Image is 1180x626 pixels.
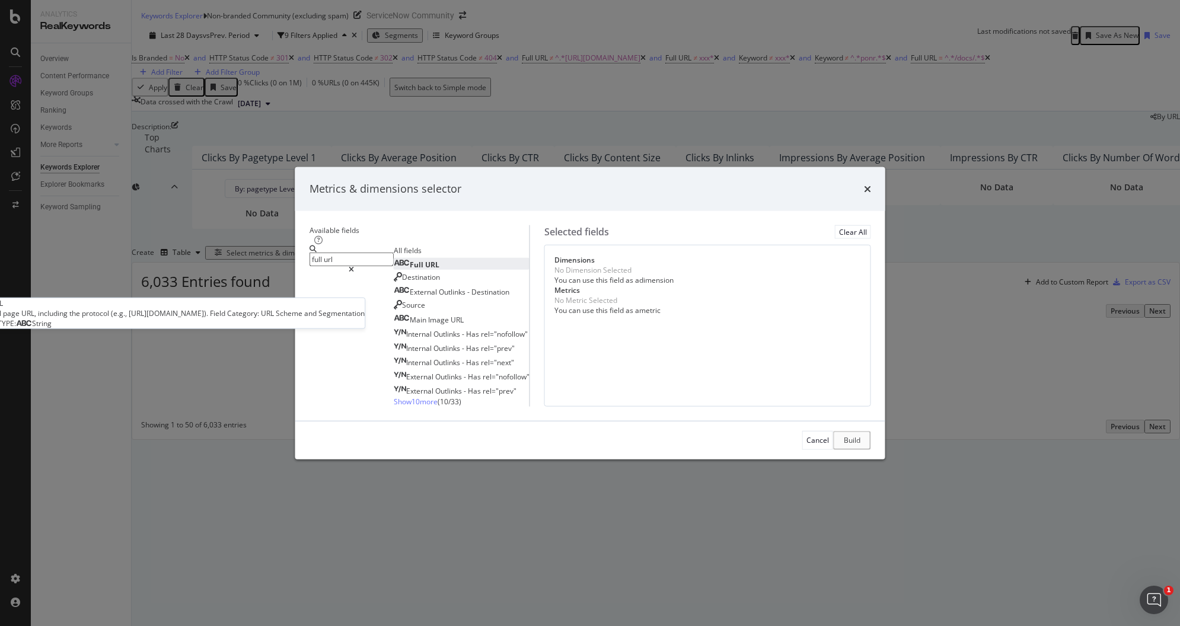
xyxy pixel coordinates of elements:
[32,318,52,328] span: String
[466,343,481,353] span: Has
[481,343,515,353] span: rel="prev"
[466,357,481,368] span: Has
[462,328,466,338] span: -
[394,245,530,255] div: All fields
[481,328,528,338] span: rel="nofollow"
[466,328,481,338] span: Has
[428,314,451,324] span: Image
[402,299,425,309] span: Source
[864,181,871,197] div: times
[1140,586,1168,614] iframe: Intercom live chat
[402,272,440,282] span: Destination
[439,287,467,297] span: Outlinks
[483,372,530,382] span: rel="nofollow"
[844,435,860,445] div: Build
[406,343,433,353] span: Internal
[464,372,468,382] span: -
[406,357,433,368] span: Internal
[433,328,462,338] span: Outlinks
[425,260,439,270] span: URL
[310,225,530,235] div: Available fields
[802,430,833,449] button: Cancel
[833,430,871,449] button: Build
[394,396,438,406] span: Show 10 more
[310,253,394,266] input: Search by field name
[467,287,471,297] span: -
[471,287,509,297] span: Destination
[483,386,516,396] span: rel="prev"
[462,357,466,368] span: -
[438,396,461,406] span: ( 10 / 33 )
[410,260,425,270] span: Full
[554,264,632,274] div: No Dimension Selected
[462,343,466,353] span: -
[433,343,462,353] span: Outlinks
[451,314,464,324] span: URL
[1164,586,1173,595] span: 1
[554,305,861,315] div: You can use this field as a metric
[468,372,483,382] span: Has
[435,386,464,396] span: Outlinks
[468,386,483,396] span: Has
[406,328,433,338] span: Internal
[406,386,435,396] span: External
[839,226,867,237] div: Clear All
[544,225,609,238] div: Selected fields
[806,435,829,445] div: Cancel
[295,167,885,459] div: modal
[310,181,461,197] div: Metrics & dimensions selector
[554,295,617,305] div: No Metric Selected
[554,285,861,295] div: Metrics
[410,314,428,324] span: Main
[835,225,871,238] button: Clear All
[410,287,439,297] span: External
[554,274,861,285] div: You can use this field as a dimension
[481,357,514,368] span: rel="next"
[464,386,468,396] span: -
[406,372,435,382] span: External
[433,357,462,368] span: Outlinks
[554,254,861,264] div: Dimensions
[435,372,464,382] span: Outlinks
